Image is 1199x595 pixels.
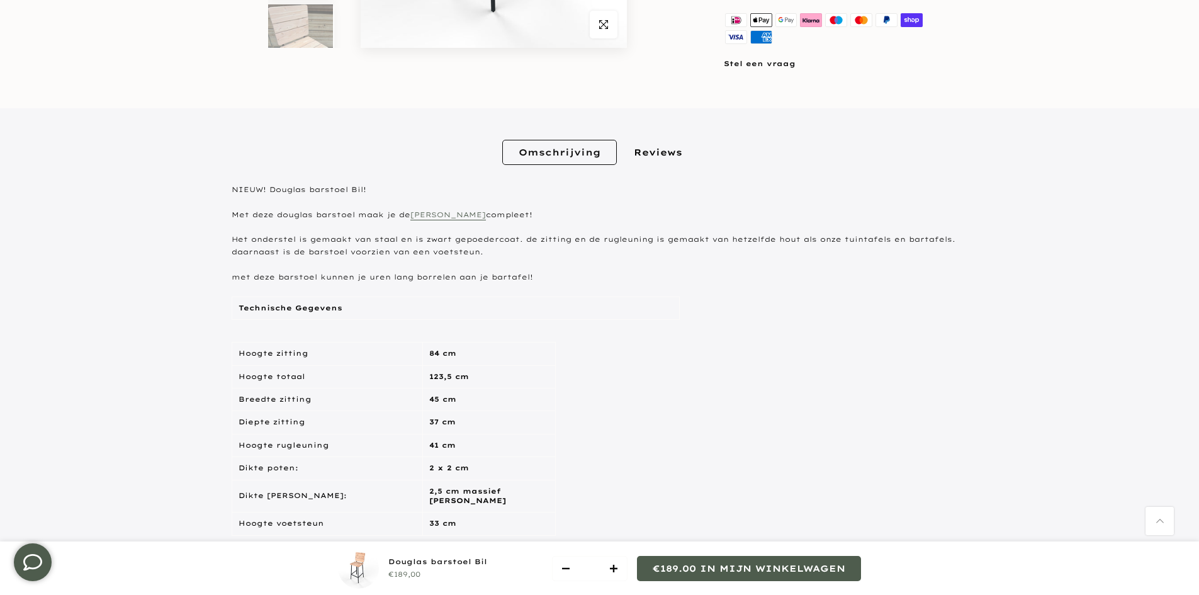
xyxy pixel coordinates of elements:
[239,441,329,450] span: Hoogte rugleuning
[410,210,486,220] a: [PERSON_NAME]
[1146,507,1174,535] a: Terug naar boven
[388,569,487,581] div: €189,00
[232,184,968,196] p: NIEUW! Douglas barstoel Bil!
[239,349,308,358] span: Hoogte zitting
[429,463,469,472] strong: 2 x 2 cm
[1,531,64,594] iframe: toggle-frame
[429,519,456,528] strong: 33 cm
[653,563,845,574] span: €189.00 in mijn winkelwagen
[232,209,968,222] p: Met deze douglas barstoel maak je de compleet!
[849,11,874,28] img: master
[429,349,456,358] strong: 84 cm
[429,441,456,450] strong: 41 cm
[724,11,749,28] img: ideal
[774,11,799,28] img: google pay
[429,395,456,404] strong: 45 cm
[748,28,774,45] img: american express
[637,556,861,581] button: €189.00 in mijn winkelwagen
[899,11,924,28] img: shopify pay
[239,303,342,312] strong: Technische Gegevens
[429,487,506,505] strong: 2,5 cm massief [PERSON_NAME]
[724,59,796,68] a: Stel een vraag
[232,388,422,411] td: Breedte zitting
[232,271,968,284] p: met deze barstoel kunnen je uren lang borrelen aan je bartafel!
[388,556,487,569] div: Douglas barstoel Bil
[338,548,379,589] img: Douglas barstoel Bil
[799,11,824,28] img: klarna
[429,372,469,381] strong: 123,5 cm
[239,372,305,381] span: Hoogte totaal
[268,4,333,72] img: barstoel douglas bil zitting
[239,417,305,426] span: Diepte zitting
[239,463,298,472] span: Dikte poten:
[724,28,749,45] img: visa
[874,11,899,28] img: paypal
[232,513,422,535] td: Hoogte voetsteun
[824,11,849,28] img: maestro
[232,234,968,259] p: Het onderstel is gemaakt van staal en is zwart gepoedercoat. de zitting en de rugleuning is gemaa...
[429,417,456,426] strong: 37 cm
[617,140,699,165] a: Reviews
[748,11,774,28] img: apple pay
[232,480,422,513] td: Dikte [PERSON_NAME]:
[502,140,617,165] a: Omschrijving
